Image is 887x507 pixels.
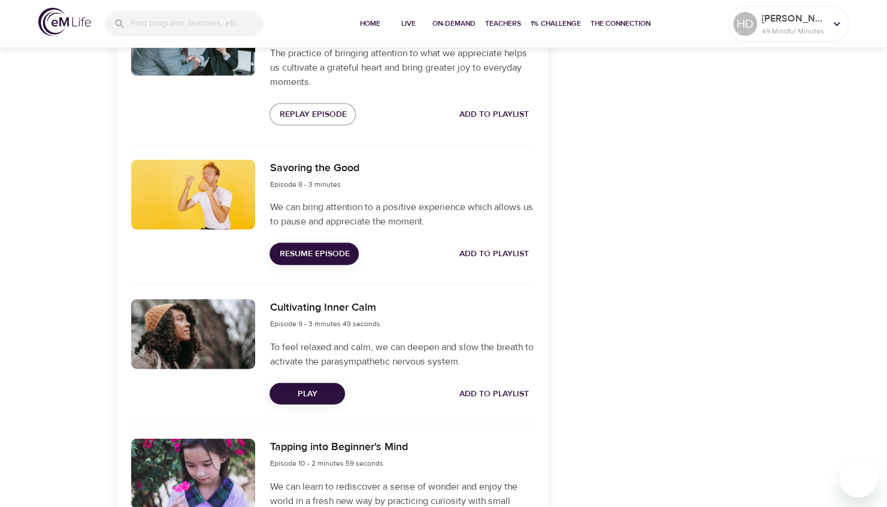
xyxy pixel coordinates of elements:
p: 49 Mindful Minutes [762,26,825,37]
span: On-Demand [432,17,476,30]
p: [PERSON_NAME].[PERSON_NAME] [762,11,825,26]
span: Replay Episode [279,107,346,122]
p: The practice of bringing attention to what we appreciate helps us cultivate a grateful heart and ... [270,46,533,89]
span: Add to Playlist [459,107,529,122]
h6: Cultivating Inner Calm [270,299,380,317]
span: Add to Playlist [459,247,529,262]
span: Episode 10 - 2 minutes 59 seconds [270,459,383,468]
p: To feel relaxed and calm, we can deepen and slow the breath to activate the parasympathetic nervo... [270,340,533,369]
img: logo [38,8,91,36]
span: Home [356,17,385,30]
button: Add to Playlist [455,243,534,265]
span: Live [394,17,423,30]
span: Episode 8 - 3 minutes [270,180,340,189]
span: Play [279,387,335,402]
span: Episode 9 - 3 minutes 49 seconds [270,319,380,329]
iframe: Button to launch messaging window [839,459,877,497]
button: Replay Episode [270,104,356,126]
p: We can bring attention to a positive experience which allows us to pause and appreciate the moment. [270,200,533,229]
h6: Tapping into Beginner's Mind [270,439,407,456]
span: Teachers [485,17,521,30]
button: Add to Playlist [455,104,534,126]
span: Add to Playlist [459,387,529,402]
div: HD [733,12,757,36]
button: Resume Episode [270,243,359,265]
button: Add to Playlist [455,383,534,405]
h6: Savoring the Good [270,160,359,177]
span: 1% Challenge [531,17,581,30]
input: Find programs, teachers, etc... [131,11,264,37]
span: Resume Episode [279,247,349,262]
span: The Connection [591,17,650,30]
button: Play [270,383,345,405]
